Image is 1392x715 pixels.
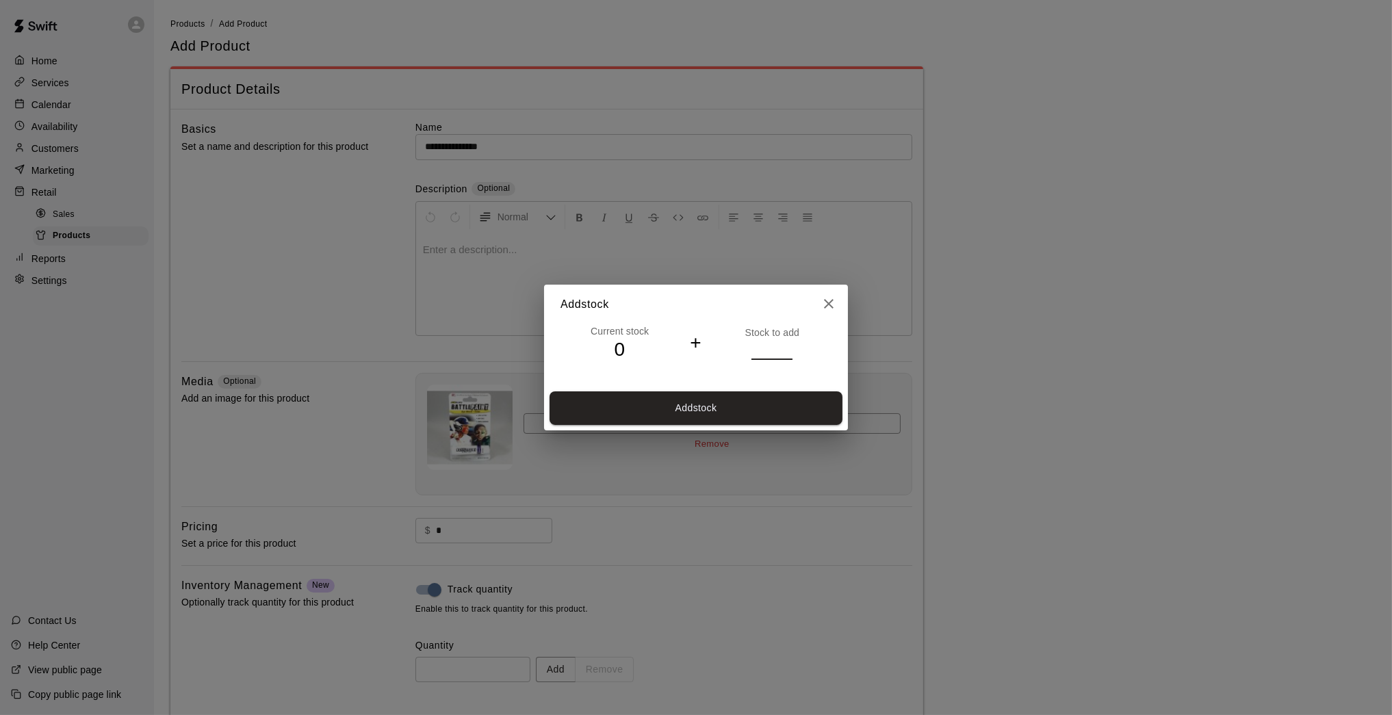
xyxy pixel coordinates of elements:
button: Addstock [550,391,842,425]
p: Stock to add [713,326,832,339]
button: close [815,290,842,317]
h4: 0 [560,338,679,362]
h4: + [690,331,701,355]
h2: Add stock [544,285,848,324]
p: Current stock [560,324,679,338]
